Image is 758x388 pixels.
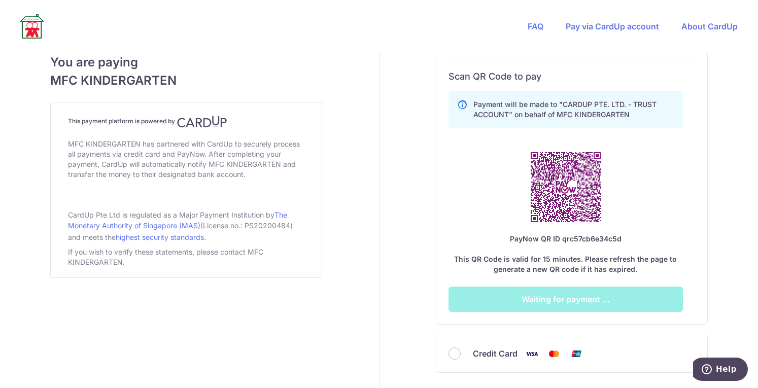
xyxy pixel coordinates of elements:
[50,72,322,90] span: MFC KINDERGARTEN
[116,233,204,241] a: highest security standards
[693,358,748,383] iframe: Opens a widget where you can find more information
[50,53,322,72] span: You are paying
[177,116,227,128] img: CardUp
[68,137,304,182] div: MFC KINDERGARTEN has partnered with CardUp to securely process all payments via credit card and P...
[68,206,304,245] div: CardUp Pte Ltd is regulated as a Major Payment Institution by (License no.: PS20200484) and meets...
[681,21,738,31] a: About CardUp
[473,347,518,360] span: Credit Card
[449,347,695,360] div: Credit Card Visa Mastercard Union Pay
[449,234,683,274] div: This QR Code is valid for 15 minutes. Please refresh the page to generate a new QR code if it has...
[519,140,612,234] img: PayNow QR Code
[449,70,695,83] h6: Scan QR Code to pay
[473,99,674,120] p: Payment will be made to "CARDUP PTE. LTD. - TRUST ACCOUNT" on behalf of MFC KINDERGARTEN
[522,347,542,360] img: Visa
[68,116,304,128] h4: This payment platform is powered by
[566,21,659,31] a: Pay via CardUp account
[562,234,622,243] span: qrc57cb6e34c5d
[528,21,543,31] a: FAQ
[566,347,587,360] img: Union Pay
[544,347,564,360] img: Mastercard
[510,234,560,243] span: PayNow QR ID
[68,245,304,269] div: If you wish to verify these statements, please contact MFC KINDERGARTEN.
